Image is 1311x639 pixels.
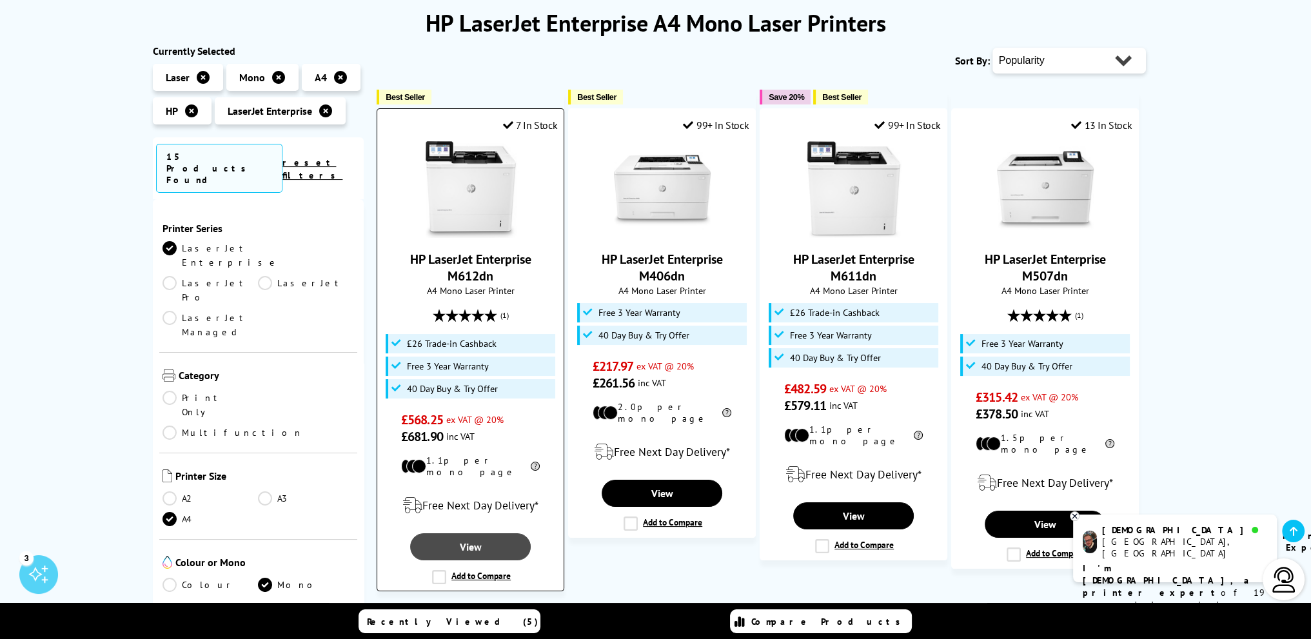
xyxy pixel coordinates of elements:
img: chris-livechat.png [1083,531,1097,553]
div: [GEOGRAPHIC_DATA], [GEOGRAPHIC_DATA] [1102,536,1267,559]
a: Colour [163,578,259,592]
a: HP LaserJet Enterprise M406dn [614,228,711,241]
span: Save 20% [769,92,804,102]
span: £315.42 [976,389,1018,406]
div: modal_delivery [958,465,1132,501]
b: I'm [DEMOGRAPHIC_DATA], a printer expert [1083,562,1253,598]
span: inc VAT [446,430,475,442]
span: Colour or Mono [175,556,355,571]
a: HP LaserJet Enterprise M507dn [997,228,1094,241]
label: Add to Compare [1007,547,1085,562]
span: (1) [500,303,509,328]
span: £482.59 [784,380,826,397]
div: Currently Selected [153,44,364,57]
button: Save 20% [760,90,811,104]
img: user-headset-light.svg [1271,567,1297,593]
a: View [793,502,913,529]
h1: HP LaserJet Enterprise A4 Mono Laser Printers [153,8,1159,38]
label: Add to Compare [815,539,894,553]
a: HP LaserJet Enterprise M611dn [805,228,902,241]
li: 2.0p per mono page [593,401,731,424]
span: ex VAT @ 20% [636,360,694,372]
span: 40 Day Buy & Try Offer [407,384,498,394]
a: View [410,533,530,560]
span: 40 Day Buy & Try Offer [598,330,689,340]
button: Best Seller [568,90,623,104]
span: Best Seller [822,92,862,102]
img: HP LaserJet Enterprise M507dn [997,141,1094,238]
button: Best Seller [377,90,431,104]
span: 15 Products Found [156,144,283,193]
a: HP LaserJet Enterprise M611dn [793,251,914,284]
div: 99+ In Stock [683,119,749,132]
a: Mono [258,578,354,592]
span: £378.50 [976,406,1018,422]
a: View [602,480,722,507]
span: A4 Mono Laser Printer [958,284,1132,297]
img: Colour or Mono [163,556,172,569]
span: Printer Series [163,222,355,235]
span: Laser [166,71,190,84]
li: 1.5p per mono page [976,432,1114,455]
label: Add to Compare [432,570,511,584]
label: Add to Compare [624,516,702,531]
a: LaserJet [258,276,354,304]
span: 40 Day Buy & Try Offer [790,353,881,363]
span: inc VAT [1021,408,1049,420]
span: 40 Day Buy & Try Offer [981,361,1072,371]
a: LaserJet Pro [163,276,259,304]
span: £579.11 [784,397,826,414]
div: modal_delivery [767,457,940,493]
div: 13 In Stock [1071,119,1132,132]
a: LaserJet Managed [163,311,259,339]
span: Free 3 Year Warranty [598,308,680,318]
span: A4 [315,71,327,84]
span: Best Seller [577,92,616,102]
span: ex VAT @ 20% [446,413,504,426]
div: 3 [19,551,34,565]
span: A4 Mono Laser Printer [384,284,557,297]
span: Category [179,369,355,384]
a: Print Only [163,391,259,419]
a: Recently Viewed (5) [359,609,540,633]
span: Compare Products [751,616,907,627]
span: (1) [1075,303,1083,328]
a: HP LaserJet Enterprise M612dn [410,251,531,284]
span: £681.90 [401,428,443,445]
span: Mono [239,71,265,84]
span: A4 Mono Laser Printer [767,284,940,297]
img: Category [163,369,175,382]
img: HP LaserJet Enterprise M406dn [614,141,711,238]
span: Free 3 Year Warranty [407,361,489,371]
span: £26 Trade-in Cashback [790,308,880,318]
a: A2 [163,491,259,506]
div: [DEMOGRAPHIC_DATA] [1102,524,1267,536]
span: Best Seller [386,92,425,102]
img: Printer Size [163,469,172,482]
span: £217.97 [593,358,633,375]
a: A4 [163,512,259,526]
span: Recently Viewed (5) [367,616,538,627]
img: HP LaserJet Enterprise M612dn [422,141,519,238]
span: £26 Trade-in Cashback [407,339,497,349]
span: Free 3 Year Warranty [790,330,872,340]
a: HP LaserJet Enterprise M612dn [422,228,519,241]
span: Printer Size [175,469,355,485]
span: ex VAT @ 20% [829,382,887,395]
a: A3 [258,491,354,506]
button: Best Seller [813,90,868,104]
a: HP LaserJet Enterprise M507dn [985,251,1106,284]
a: HP LaserJet Enterprise M406dn [602,251,723,284]
p: of 19 years! I can help you choose the right product [1083,562,1267,636]
span: ex VAT @ 20% [1021,391,1078,403]
a: reset filters [282,157,342,181]
span: £568.25 [401,411,443,428]
span: inc VAT [829,399,858,411]
div: 99+ In Stock [874,119,940,132]
span: LaserJet Enterprise [228,104,312,117]
span: Sort By: [955,54,990,67]
div: modal_delivery [575,434,749,470]
a: View [985,511,1105,538]
a: Compare Products [730,609,912,633]
img: HP LaserJet Enterprise M611dn [805,141,902,238]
